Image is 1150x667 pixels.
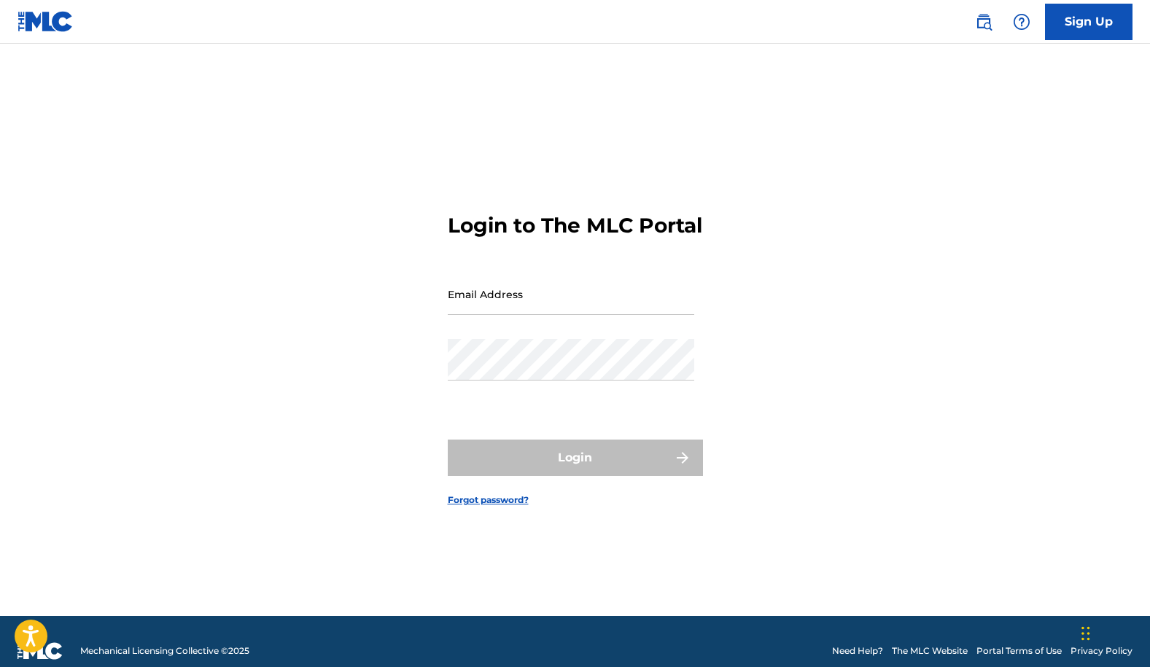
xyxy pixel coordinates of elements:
img: MLC Logo [18,11,74,32]
a: Forgot password? [448,494,529,507]
iframe: Chat Widget [1077,597,1150,667]
div: Help [1007,7,1036,36]
h3: Login to The MLC Portal [448,213,702,238]
a: Portal Terms of Use [976,644,1062,658]
a: The MLC Website [892,644,968,658]
img: help [1013,13,1030,31]
div: Drag [1081,612,1090,655]
span: Mechanical Licensing Collective © 2025 [80,644,249,658]
a: Need Help? [832,644,883,658]
img: search [975,13,992,31]
a: Privacy Policy [1071,644,1132,658]
a: Sign Up [1045,4,1132,40]
img: logo [18,642,63,660]
a: Public Search [969,7,998,36]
